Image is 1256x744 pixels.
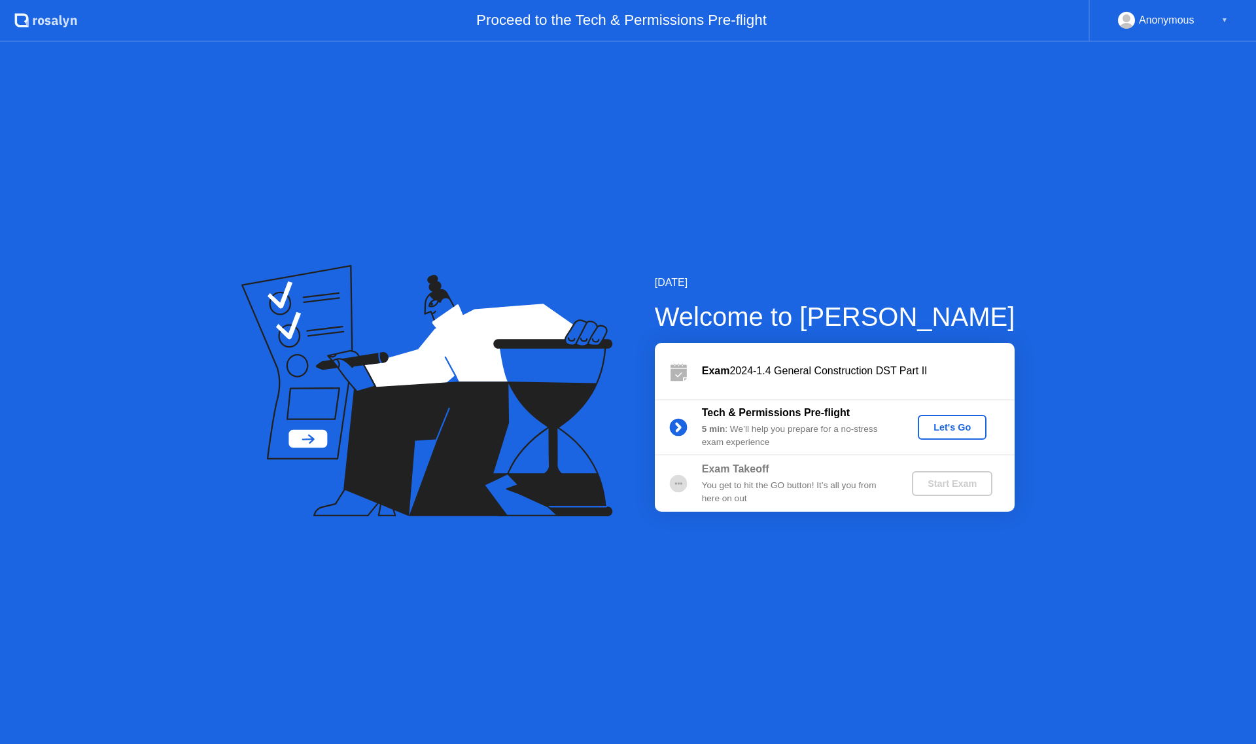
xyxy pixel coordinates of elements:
div: Welcome to [PERSON_NAME] [655,297,1015,336]
button: Start Exam [912,471,992,496]
div: Start Exam [917,478,987,489]
div: 2024-1.4 General Construction DST Part II [702,363,1015,379]
b: 5 min [702,424,725,434]
b: Tech & Permissions Pre-flight [702,407,850,418]
div: You get to hit the GO button! It’s all you from here on out [702,479,890,506]
div: [DATE] [655,275,1015,291]
button: Let's Go [918,415,986,440]
div: : We’ll help you prepare for a no-stress exam experience [702,423,890,450]
div: ▼ [1221,12,1228,29]
div: Anonymous [1139,12,1195,29]
b: Exam Takeoff [702,463,769,474]
b: Exam [702,365,730,376]
div: Let's Go [923,422,981,433]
